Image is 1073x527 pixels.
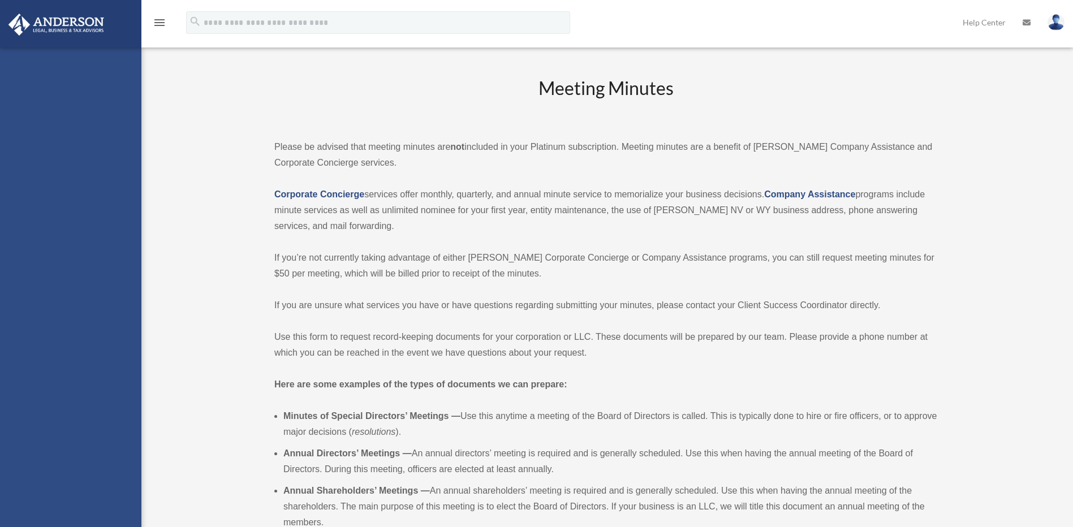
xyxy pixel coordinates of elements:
[189,15,201,28] i: search
[764,189,855,199] a: Company Assistance
[5,14,107,36] img: Anderson Advisors Platinum Portal
[283,408,937,440] li: Use this anytime a meeting of the Board of Directors is called. This is typically done to hire or...
[283,446,937,477] li: An annual directors’ meeting is required and is generally scheduled. Use this when having the ann...
[274,187,937,234] p: services offer monthly, quarterly, and annual minute service to memorialize your business decisio...
[153,16,166,29] i: menu
[274,139,937,171] p: Please be advised that meeting minutes are included in your Platinum subscription. Meeting minute...
[274,76,937,123] h2: Meeting Minutes
[274,379,567,389] strong: Here are some examples of the types of documents we can prepare:
[283,486,430,495] b: Annual Shareholders’ Meetings —
[274,189,364,199] a: Corporate Concierge
[274,297,937,313] p: If you are unsure what services you have or have questions regarding submitting your minutes, ple...
[450,142,464,152] strong: not
[352,427,395,437] em: resolutions
[283,448,412,458] b: Annual Directors’ Meetings —
[283,411,460,421] b: Minutes of Special Directors’ Meetings —
[153,20,166,29] a: menu
[1048,14,1065,31] img: User Pic
[274,250,937,282] p: If you’re not currently taking advantage of either [PERSON_NAME] Corporate Concierge or Company A...
[274,329,937,361] p: Use this form to request record-keeping documents for your corporation or LLC. These documents wi...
